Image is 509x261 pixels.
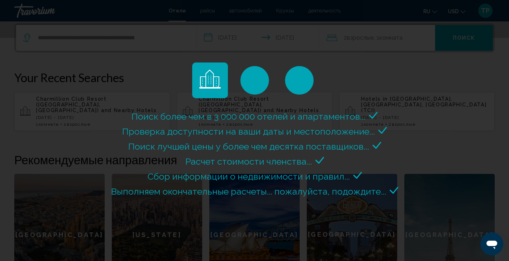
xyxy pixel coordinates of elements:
iframe: Кнопка запуска окна обмена сообщениями [480,232,503,255]
span: Сбор информации о недвижимости и правил... [148,171,350,182]
span: Поиск лучшей цены у более чем десятка поставщиков... [128,141,369,152]
span: Выполняем окончательные расчеты... пожалуйста, подождите... [111,186,386,197]
span: Расчет стоимости членства... [185,156,312,167]
span: Проверка доступности на ваши даты и местоположение... [122,126,375,137]
span: Поиск более чем в 3 000 000 отелей и апартаментов... [131,111,365,122]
